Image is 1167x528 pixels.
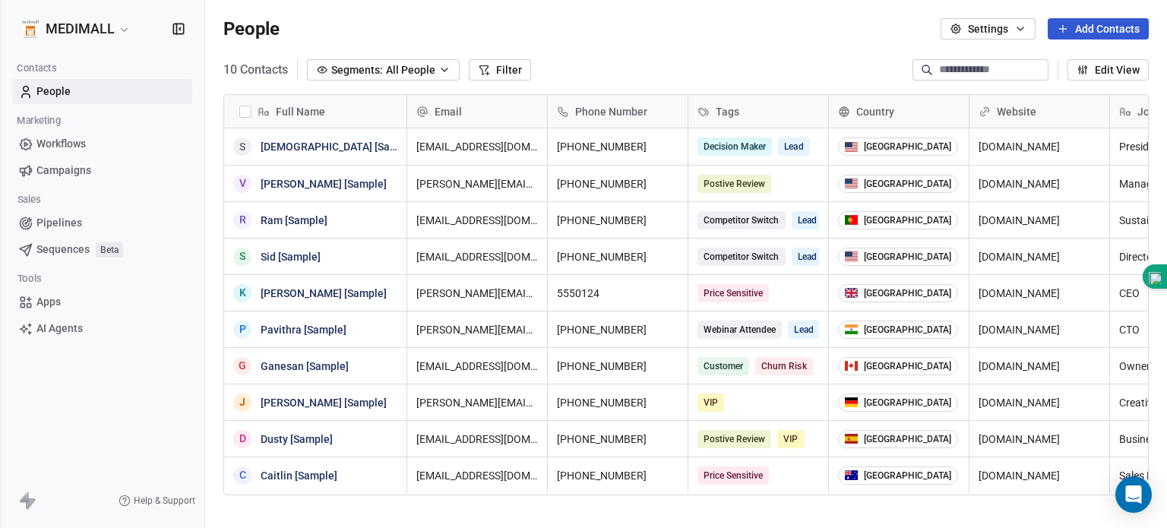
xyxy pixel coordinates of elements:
[1115,476,1152,513] div: Open Intercom Messenger
[979,287,1060,299] a: [DOMAIN_NAME]
[261,287,387,299] a: [PERSON_NAME] [Sample]
[261,141,417,153] a: [DEMOGRAPHIC_DATA] [Sample]
[10,109,68,132] span: Marketing
[864,288,951,299] div: [GEOGRAPHIC_DATA]
[864,251,951,262] div: [GEOGRAPHIC_DATA]
[469,59,531,81] button: Filter
[18,16,134,42] button: MEDIMALL
[697,211,786,229] span: Competitor Switch
[557,468,678,483] span: [PHONE_NUMBER]
[697,284,769,302] span: Price Sensitive
[261,178,387,190] a: [PERSON_NAME] [Sample]
[755,357,812,375] span: Churn Risk
[557,249,678,264] span: [PHONE_NUMBER]
[557,359,678,374] span: [PHONE_NUMBER]
[864,470,951,481] div: [GEOGRAPHIC_DATA]
[557,286,678,301] span: 5550124
[864,215,951,226] div: [GEOGRAPHIC_DATA]
[864,141,951,152] div: [GEOGRAPHIC_DATA]
[979,397,1060,409] a: [DOMAIN_NAME]
[11,188,47,211] span: Sales
[12,289,192,315] a: Apps
[1067,59,1149,81] button: Edit View
[224,95,406,128] div: Full Name
[864,361,951,371] div: [GEOGRAPHIC_DATA]
[261,324,346,336] a: Pavithra [Sample]
[36,215,82,231] span: Pipelines
[12,158,192,183] a: Campaigns
[261,214,327,226] a: Ram [Sample]
[386,62,435,78] span: All People
[12,237,192,262] a: SequencesBeta
[697,466,769,485] span: Price Sensitive
[979,470,1060,482] a: [DOMAIN_NAME]
[979,178,1060,190] a: [DOMAIN_NAME]
[12,210,192,236] a: Pipelines
[697,394,724,412] span: VIP
[557,322,678,337] span: [PHONE_NUMBER]
[36,84,71,100] span: People
[697,138,772,156] span: Decision Maker
[21,20,40,38] img: Medimall%20logo%20(2).1.jpg
[416,395,538,410] span: [PERSON_NAME][EMAIL_ADDRESS][DOMAIN_NAME]
[46,19,115,39] span: MEDIMALL
[12,131,192,157] a: Workflows
[416,213,538,228] span: [EMAIL_ADDRESS][DOMAIN_NAME]
[239,321,246,337] div: P
[792,248,823,266] span: Lead
[261,433,333,445] a: Dusty [Sample]
[864,397,951,408] div: [GEOGRAPHIC_DATA]
[261,470,337,482] a: Caitlin [Sample]
[239,394,245,410] div: J
[557,176,678,191] span: [PHONE_NUMBER]
[575,104,647,119] span: Phone Number
[435,104,462,119] span: Email
[416,359,538,374] span: [EMAIL_ADDRESS][DOMAIN_NAME]
[697,175,771,193] span: Postive Review
[239,358,246,374] div: G
[557,213,678,228] span: [PHONE_NUMBER]
[10,57,62,80] span: Contacts
[941,18,1036,40] button: Settings
[788,321,819,339] span: Lead
[36,136,86,152] span: Workflows
[223,61,288,79] span: 10 Contacts
[276,104,325,119] span: Full Name
[239,431,246,447] div: D
[979,324,1060,336] a: [DOMAIN_NAME]
[416,176,538,191] span: [PERSON_NAME][EMAIL_ADDRESS][DOMAIN_NAME]
[697,248,786,266] span: Competitor Switch
[239,467,246,483] div: C
[119,495,195,507] a: Help & Support
[688,95,828,128] div: Tags
[134,495,195,507] span: Help & Support
[557,432,678,447] span: [PHONE_NUMBER]
[778,138,809,156] span: Lead
[548,95,688,128] div: Phone Number
[416,468,538,483] span: [EMAIL_ADDRESS][DOMAIN_NAME]
[12,316,192,341] a: AI Agents
[792,211,823,229] span: Lead
[407,95,547,128] div: Email
[36,294,61,310] span: Apps
[239,139,245,155] div: S
[261,360,349,372] a: Ganesan [Sample]
[261,251,321,263] a: Sid [Sample]
[96,242,123,258] span: Beta
[239,175,246,191] div: V
[716,104,739,119] span: Tags
[864,434,951,444] div: [GEOGRAPHIC_DATA]
[1048,18,1149,40] button: Add Contacts
[697,430,771,448] span: Postive Review
[557,139,678,154] span: [PHONE_NUMBER]
[12,79,192,104] a: People
[36,242,90,258] span: Sequences
[36,163,91,179] span: Campaigns
[997,104,1036,119] span: Website
[239,248,245,264] div: S
[697,321,782,339] span: Webinar Attendee
[979,251,1060,263] a: [DOMAIN_NAME]
[36,321,83,337] span: AI Agents
[829,95,969,128] div: Country
[416,249,538,264] span: [EMAIL_ADDRESS][DOMAIN_NAME]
